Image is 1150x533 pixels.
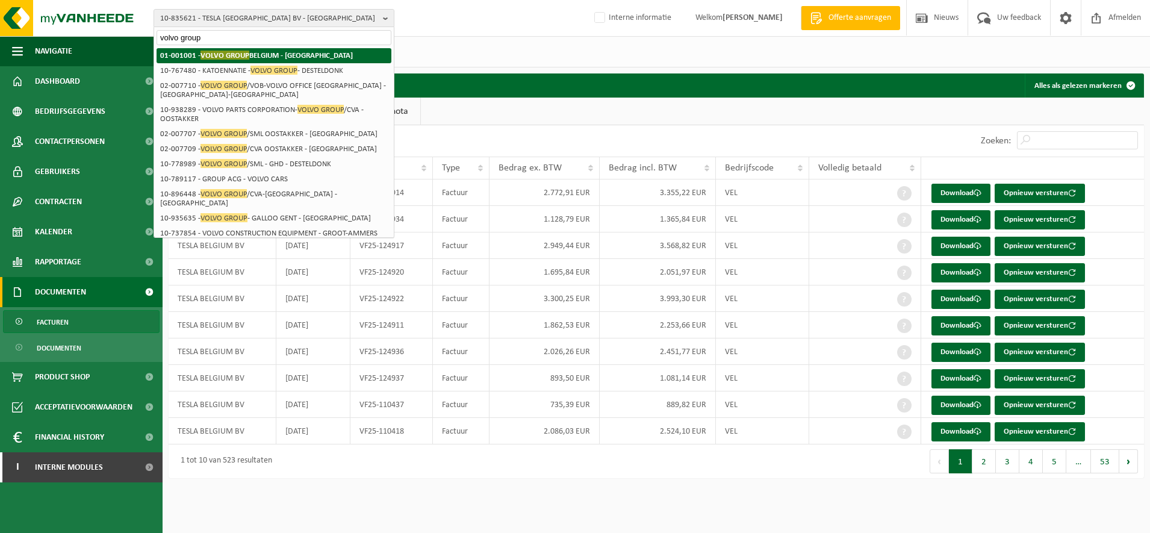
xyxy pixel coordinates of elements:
span: I [12,452,23,482]
a: Offerte aanvragen [801,6,900,30]
td: 3.993,30 EUR [600,285,716,312]
li: 10-737854 - VOLVO CONSTRUCTION EQUIPMENT - GROOT-AMMERS [157,226,391,241]
button: Opnieuw versturen [995,369,1085,388]
span: Contracten [35,187,82,217]
td: VEL [716,338,809,365]
a: Download [931,316,990,335]
td: VEL [716,391,809,418]
a: Download [931,369,990,388]
div: 1 tot 10 van 523 resultaten [175,450,272,472]
td: VF25-124911 [350,312,432,338]
td: 735,39 EUR [490,391,600,418]
td: TESLA BELGIUM BV [169,259,276,285]
td: [DATE] [276,391,350,418]
button: Opnieuw versturen [995,263,1085,282]
a: Facturen [3,310,160,333]
td: [DATE] [276,312,350,338]
span: VOLVO GROUP [297,105,344,114]
td: 2.253,66 EUR [600,312,716,338]
td: 2.772,91 EUR [490,179,600,206]
td: VEL [716,259,809,285]
li: 02-007707 - /SML OOSTAKKER - [GEOGRAPHIC_DATA] [157,126,391,142]
td: 1.695,84 EUR [490,259,600,285]
td: TESLA BELGIUM BV [169,365,276,391]
td: 2.451,77 EUR [600,338,716,365]
span: Volledig betaald [818,163,881,173]
td: 889,82 EUR [600,391,716,418]
td: 893,50 EUR [490,365,600,391]
a: Documenten [3,336,160,359]
td: Factuur [433,285,490,312]
span: Bedrag ex. BTW [499,163,562,173]
td: VEL [716,365,809,391]
button: 4 [1019,449,1043,473]
span: VOLVO GROUP [200,129,247,138]
td: VF25-124936 [350,338,432,365]
td: 2.086,03 EUR [490,418,600,444]
td: Factuur [433,259,490,285]
td: VF25-124920 [350,259,432,285]
td: TESLA BELGIUM BV [169,391,276,418]
strong: 01-001001 - BELGIUM - [GEOGRAPHIC_DATA] [160,51,353,60]
button: 5 [1043,449,1066,473]
button: Opnieuw versturen [995,237,1085,256]
td: Factuur [433,232,490,259]
button: 10-835621 - TESLA [GEOGRAPHIC_DATA] BV - [GEOGRAPHIC_DATA] [154,9,394,27]
button: 53 [1091,449,1119,473]
span: 10-835621 - TESLA [GEOGRAPHIC_DATA] BV - [GEOGRAPHIC_DATA] [160,10,378,28]
td: 3.568,82 EUR [600,232,716,259]
td: Factuur [433,312,490,338]
td: TESLA BELGIUM BV [169,312,276,338]
li: 02-007709 - /CVA OOSTAKKER - [GEOGRAPHIC_DATA] [157,142,391,157]
td: Factuur [433,391,490,418]
td: TESLA BELGIUM BV [169,338,276,365]
button: Opnieuw versturen [995,422,1085,441]
a: Download [931,263,990,282]
td: 1.081,14 EUR [600,365,716,391]
span: VOLVO GROUP [200,51,249,60]
td: TESLA BELGIUM BV [169,418,276,444]
td: VF25-110418 [350,418,432,444]
td: 1.128,79 EUR [490,206,600,232]
span: Kalender [35,217,72,247]
button: Alles als gelezen markeren [1025,73,1143,98]
button: 2 [972,449,996,473]
li: 10-778989 - /SML - GHD - DESTELDONK [157,157,391,172]
td: 1.862,53 EUR [490,312,600,338]
span: Interne modules [35,452,103,482]
span: VOLVO GROUP [200,81,247,90]
td: Factuur [433,418,490,444]
button: 1 [949,449,972,473]
td: VF25-124917 [350,232,432,259]
a: Download [931,396,990,415]
span: VOLVO GROUP [250,66,297,75]
td: VF25-124937 [350,365,432,391]
span: Contactpersonen [35,126,105,157]
button: 3 [996,449,1019,473]
span: … [1066,449,1091,473]
td: Factuur [433,365,490,391]
td: TESLA BELGIUM BV [169,285,276,312]
label: Zoeken: [981,136,1011,146]
td: VEL [716,312,809,338]
a: Download [931,422,990,441]
span: Financial History [35,422,104,452]
span: Bedrag incl. BTW [609,163,677,173]
li: 10-935635 - - GALLOO GENT - [GEOGRAPHIC_DATA] [157,211,391,226]
td: 2.524,10 EUR [600,418,716,444]
label: Interne informatie [592,9,671,27]
li: 10-767480 - KATOENNATIE - - DESTELDONK [157,63,391,78]
li: 10-789117 - GROUP ACG - VOLVO CARS [157,172,391,187]
button: Next [1119,449,1138,473]
strong: [PERSON_NAME] [723,13,783,22]
td: VEL [716,418,809,444]
td: VEL [716,285,809,312]
a: Download [931,184,990,203]
td: VEL [716,179,809,206]
td: [DATE] [276,338,350,365]
td: Factuur [433,179,490,206]
td: VF25-110437 [350,391,432,418]
span: Rapportage [35,247,81,277]
td: [DATE] [276,259,350,285]
span: Product Shop [35,362,90,392]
